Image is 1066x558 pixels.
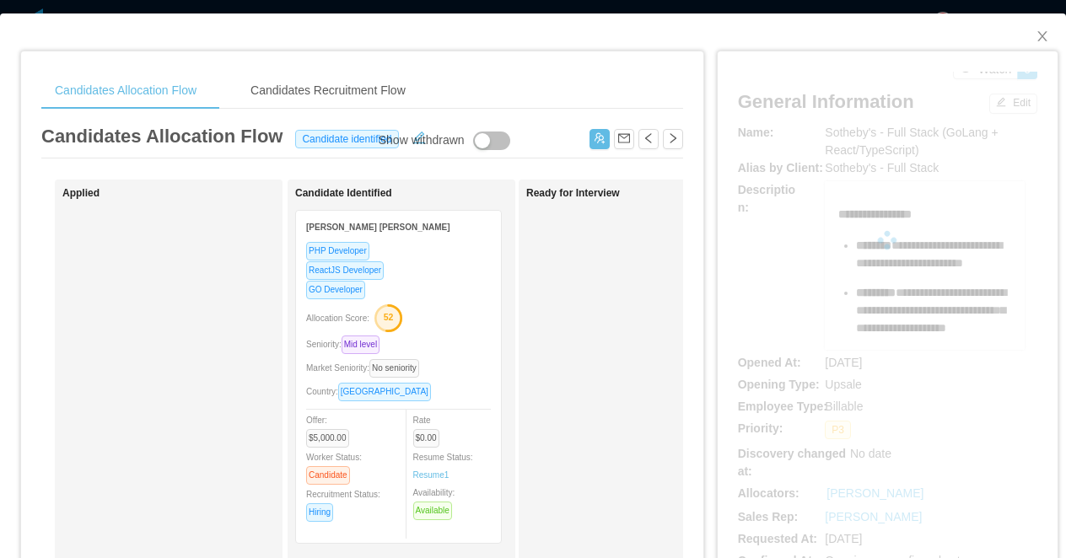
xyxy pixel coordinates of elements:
text: 52 [384,312,394,322]
span: Available [413,502,452,520]
span: Country: [306,387,438,396]
h1: Applied [62,187,299,200]
button: icon: mail [614,129,634,149]
button: icon: left [638,129,659,149]
div: Candidates Allocation Flow [41,72,210,110]
span: $0.00 [413,429,439,448]
span: [GEOGRAPHIC_DATA] [338,383,431,401]
span: GO Developer [306,281,365,299]
i: icon: close [1036,30,1049,43]
button: 52 [369,303,403,330]
span: Mid level [342,335,380,354]
div: Candidates Recruitment Flow [237,72,419,110]
article: Candidates Allocation Flow [41,122,283,150]
span: Candidate identified [295,130,398,148]
div: Show withdrawn [379,131,465,150]
h1: Ready for Interview [526,187,762,200]
span: No seniority [369,359,419,378]
span: Recruitment Status: [306,490,380,517]
span: Market Seniority: [306,363,426,373]
button: Close [1019,13,1066,61]
span: Seniority: [306,340,386,349]
span: Candidate [306,466,350,485]
button: icon: edit [406,127,433,144]
strong: [PERSON_NAME] [PERSON_NAME] [306,223,450,232]
span: Hiring [306,503,333,522]
span: Availability: [413,488,459,515]
span: Rate [413,416,446,443]
a: Resume1 [413,469,450,481]
span: Resume Status: [413,453,473,480]
button: icon: right [663,129,683,149]
span: $5,000.00 [306,429,349,448]
span: Offer: [306,416,356,443]
span: Worker Status: [306,453,362,480]
span: PHP Developer [306,242,369,260]
button: icon: usergroup-add [590,129,610,149]
span: Allocation Score: [306,314,369,323]
h1: Candidate Identified [295,187,531,200]
span: ReactJS Developer [306,261,384,280]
